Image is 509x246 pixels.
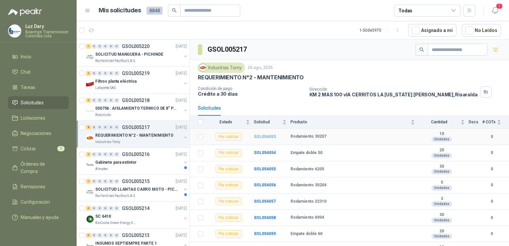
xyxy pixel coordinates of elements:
[176,178,187,185] p: [DATE]
[21,84,35,91] span: Tareas
[95,220,137,226] p: BioCosta Green Energy S.A.S
[103,152,108,157] div: 0
[114,206,119,211] div: 0
[97,125,102,130] div: 0
[109,125,114,130] div: 0
[290,231,322,237] b: Empate doble 60
[198,74,304,81] p: REQUERIMIENTO N°2 - MANTENIMIENTO
[254,199,276,204] a: SOL054057
[21,145,36,152] span: Cotizar
[92,206,97,211] div: 0
[254,215,276,220] b: SOL054058
[95,78,137,85] p: Filtros planta eléctrica
[469,116,482,129] th: Docs
[97,71,102,76] div: 0
[114,71,119,76] div: 0
[8,180,69,193] a: Remisiones
[86,161,94,169] img: Company Logo
[8,158,69,178] a: Órdenes de Compra
[122,233,150,238] p: GSOL005213
[122,152,150,157] p: GSOL005216
[462,24,501,37] button: No Leídos
[8,96,69,109] a: Solicitudes
[97,44,102,49] div: 0
[95,139,120,145] p: Industrias Tomy
[21,214,59,221] span: Manuales y ayuda
[122,206,150,211] p: GSOL005214
[97,98,102,103] div: 0
[109,179,114,184] div: 0
[147,7,163,15] span: 8848
[97,206,102,211] div: 0
[86,215,94,223] img: Company Logo
[254,134,276,139] a: SOL054053
[21,53,31,60] span: Inicio
[248,65,273,71] p: 29 ago, 2025
[419,120,459,124] span: Cantidad
[21,99,44,106] span: Solicitudes
[92,179,97,184] div: 0
[8,211,69,224] a: Manuales y ayuda
[8,112,69,124] a: Licitaciones
[290,215,324,220] b: Rodamiento 6904
[109,206,114,211] div: 0
[21,68,31,76] span: Chat
[198,91,304,97] p: Crédito a 30 días
[8,8,42,16] img: Logo peakr
[21,160,62,175] span: Órdenes de Compra
[86,69,188,91] a: 2 0 0 0 0 0 GSOL005219[DATE] Company LogoFiltros planta eléctricaLafayette SAS
[216,181,242,189] div: Por cotizar
[290,116,419,129] th: Producto
[216,133,242,141] div: Por cotizar
[86,80,94,88] img: Company Logo
[489,5,501,17] button: 1
[95,51,163,58] p: SOLICITUD MANGUERA - PICHINDE
[176,97,187,104] p: [DATE]
[419,47,424,52] span: search
[290,183,326,188] b: Rodamiento 30204
[86,152,91,157] div: 2
[216,230,242,238] div: Por cotizar
[103,71,108,76] div: 0
[431,185,452,191] div: Unidades
[122,71,150,76] p: GSOL005219
[95,58,136,64] p: Rio Fertil del Pacífico S.A.S.
[198,63,245,73] div: Industrias Tomy
[290,199,326,204] b: Rodamiento 22310
[254,150,276,155] a: SOL054054
[92,125,97,130] div: 0
[176,232,187,239] p: [DATE]
[86,188,94,196] img: Company Logo
[482,198,501,205] b: 0
[482,166,501,172] b: 0
[86,96,188,118] a: 2 0 0 0 0 0 GSOL005218[DATE] Company Logo050756 : AISLAMIENTO TERMICO DE 8" PARA TUBERIABiocirculo
[419,148,465,153] b: 20
[99,6,141,15] h1: Mis solicitudes
[216,214,242,222] div: Por cotizar
[496,3,503,9] span: 1
[176,205,187,212] p: [DATE]
[290,120,409,124] span: Producto
[86,44,91,49] div: 1
[290,150,322,156] b: Empate doble 50
[254,183,276,187] b: SOL054056
[92,233,97,238] div: 0
[122,44,150,49] p: GSOL005220
[86,107,94,115] img: Company Logo
[103,179,108,184] div: 0
[103,98,108,103] div: 0
[254,167,276,171] a: SOL054055
[254,231,276,236] a: SOL054059
[109,44,114,49] div: 0
[8,196,69,208] a: Configuración
[176,70,187,77] p: [DATE]
[109,233,114,238] div: 0
[97,152,102,157] div: 0
[172,8,177,13] span: search
[431,234,452,239] div: Unidades
[109,71,114,76] div: 0
[57,146,65,151] span: 1
[8,25,21,37] img: Company Logo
